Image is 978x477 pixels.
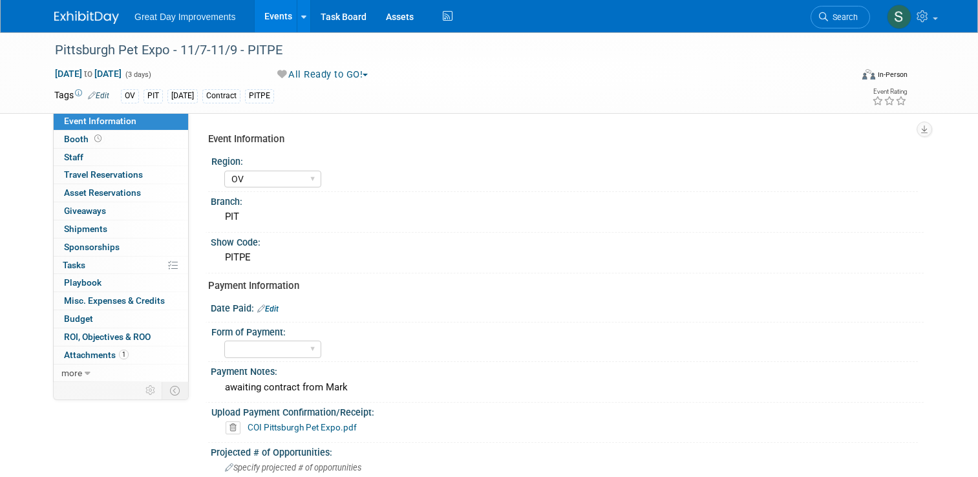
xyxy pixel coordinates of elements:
[64,277,101,288] span: Playbook
[64,224,107,234] span: Shipments
[162,382,189,399] td: Toggle Event Tabs
[54,346,188,364] a: Attachments1
[54,220,188,238] a: Shipments
[167,89,198,103] div: [DATE]
[134,12,235,22] span: Great Day Improvements
[54,89,109,103] td: Tags
[211,323,918,339] div: Form of Payment:
[64,134,104,144] span: Booth
[211,299,924,315] div: Date Paid:
[64,242,120,252] span: Sponsorships
[54,310,188,328] a: Budget
[64,116,136,126] span: Event Information
[781,67,908,87] div: Event Format
[54,11,119,24] img: ExhibitDay
[54,131,188,148] a: Booth
[54,238,188,256] a: Sponsorships
[140,382,162,399] td: Personalize Event Tab Strip
[144,89,163,103] div: PIT
[211,152,918,168] div: Region:
[54,257,188,274] a: Tasks
[211,192,924,208] div: Branch:
[119,350,129,359] span: 1
[64,206,106,216] span: Giveaways
[225,463,361,472] span: Specify projected # of opportunities
[828,12,858,22] span: Search
[54,365,188,382] a: more
[208,132,914,146] div: Event Information
[887,5,911,29] img: Sha'Nautica Sales
[61,368,82,378] span: more
[54,274,188,291] a: Playbook
[121,89,139,103] div: OV
[211,362,924,378] div: Payment Notes:
[257,304,279,313] a: Edit
[64,313,93,324] span: Budget
[82,69,94,79] span: to
[862,69,875,79] img: Format-Inperson.png
[220,248,914,268] div: PITPE
[92,134,104,143] span: Booth not reserved yet
[211,443,924,459] div: Projected # of Opportunities:
[220,377,914,397] div: awaiting contract from Mark
[811,6,870,28] a: Search
[877,70,908,79] div: In-Person
[54,166,188,184] a: Travel Reservations
[202,89,240,103] div: Contract
[124,70,151,79] span: (3 days)
[54,112,188,130] a: Event Information
[54,149,188,166] a: Staff
[248,422,357,432] a: COI Pittsburgh Pet Expo.pdf
[211,233,924,249] div: Show Code:
[64,152,83,162] span: Staff
[64,295,165,306] span: Misc. Expenses & Credits
[88,91,109,100] a: Edit
[54,184,188,202] a: Asset Reservations
[872,89,907,95] div: Event Rating
[64,350,129,360] span: Attachments
[208,279,914,293] div: Payment Information
[245,89,274,103] div: PITPE
[64,187,141,198] span: Asset Reservations
[63,260,85,270] span: Tasks
[64,169,143,180] span: Travel Reservations
[50,39,835,62] div: Pittsburgh Pet Expo - 11/7-11/9 - PITPE
[54,68,122,79] span: [DATE] [DATE]
[64,332,151,342] span: ROI, Objectives & ROO
[273,68,374,81] button: All Ready to GO!
[211,403,918,419] div: Upload Payment Confirmation/Receipt:
[226,423,246,432] a: Delete attachment?
[54,292,188,310] a: Misc. Expenses & Credits
[54,202,188,220] a: Giveaways
[54,328,188,346] a: ROI, Objectives & ROO
[220,207,914,227] div: PIT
